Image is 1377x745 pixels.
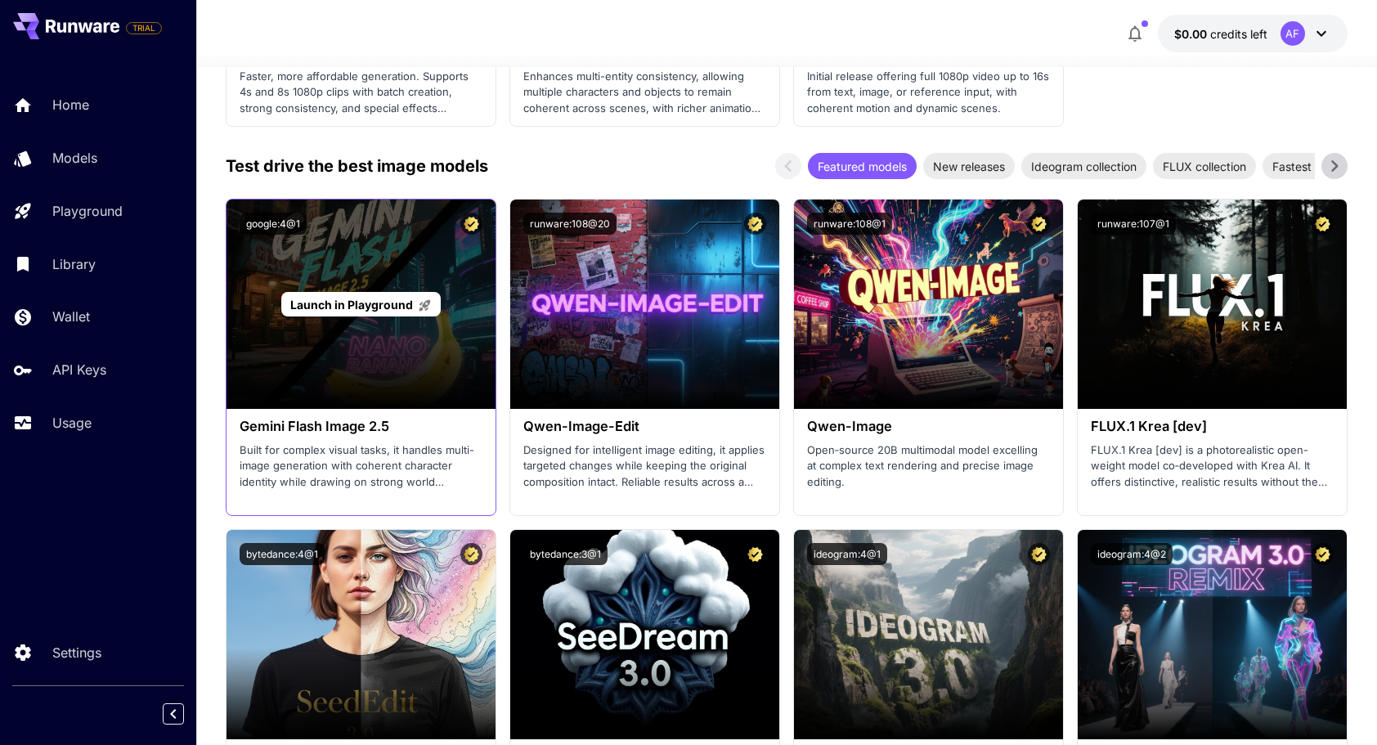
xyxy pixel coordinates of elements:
[807,442,1050,491] p: Open‑source 20B multimodal model excelling at complex text rendering and precise image editing.
[1028,213,1050,235] button: Certified Model – Vetted for best performance and includes a commercial license.
[807,69,1050,117] p: Initial release offering full 1080p video up to 16s from text, image, or reference input, with co...
[52,360,106,379] p: API Keys
[127,22,161,34] span: TRIAL
[1021,153,1146,179] div: Ideogram collection
[52,95,89,114] p: Home
[523,419,766,434] h3: Qwen-Image-Edit
[1078,530,1347,739] img: alt
[52,148,97,168] p: Models
[1174,27,1210,41] span: $0.00
[52,307,90,326] p: Wallet
[52,254,96,274] p: Library
[923,158,1015,175] span: New releases
[807,543,887,565] button: ideogram:4@1
[1312,213,1334,235] button: Certified Model – Vetted for best performance and includes a commercial license.
[281,292,441,317] a: Launch in Playground
[510,530,779,739] img: alt
[460,213,482,235] button: Certified Model – Vetted for best performance and includes a commercial license.
[52,643,101,662] p: Settings
[52,413,92,433] p: Usage
[240,543,325,565] button: bytedance:4@1
[1091,442,1334,491] p: FLUX.1 Krea [dev] is a photorealistic open-weight model co‑developed with Krea AI. It offers dist...
[226,154,488,178] p: Test drive the best image models
[240,69,482,117] p: Faster, more affordable generation. Supports 4s and 8s 1080p clips with batch creation, strong co...
[1312,543,1334,565] button: Certified Model – Vetted for best performance and includes a commercial license.
[1210,27,1267,41] span: credits left
[1153,158,1256,175] span: FLUX collection
[523,69,766,117] p: Enhances multi-entity consistency, allowing multiple characters and objects to remain coherent ac...
[163,703,184,725] button: Collapse sidebar
[1153,153,1256,179] div: FLUX collection
[794,530,1063,739] img: alt
[126,18,162,38] span: Add your payment card to enable full platform functionality.
[1091,213,1176,235] button: runware:107@1
[1028,543,1050,565] button: Certified Model – Vetted for best performance and includes a commercial license.
[794,200,1063,409] img: alt
[460,543,482,565] button: Certified Model – Vetted for best performance and includes a commercial license.
[52,201,123,221] p: Playground
[290,298,413,312] span: Launch in Playground
[523,543,608,565] button: bytedance:3@1
[1091,419,1334,434] h3: FLUX.1 Krea [dev]
[1263,153,1363,179] div: Fastest models
[1263,158,1363,175] span: Fastest models
[808,153,917,179] div: Featured models
[1021,158,1146,175] span: Ideogram collection
[240,213,307,235] button: google:4@1
[1174,25,1267,43] div: $0.00
[227,530,496,739] img: alt
[510,200,779,409] img: alt
[523,213,617,235] button: runware:108@20
[175,699,196,729] div: Collapse sidebar
[1091,543,1173,565] button: ideogram:4@2
[1078,200,1347,409] img: alt
[240,442,482,491] p: Built for complex visual tasks, it handles multi-image generation with coherent character identit...
[923,153,1015,179] div: New releases
[523,442,766,491] p: Designed for intelligent image editing, it applies targeted changes while keeping the original co...
[744,543,766,565] button: Certified Model – Vetted for best performance and includes a commercial license.
[240,419,482,434] h3: Gemini Flash Image 2.5
[1281,21,1305,46] div: AF
[808,158,917,175] span: Featured models
[1158,15,1348,52] button: $0.00AF
[807,213,892,235] button: runware:108@1
[807,419,1050,434] h3: Qwen-Image
[744,213,766,235] button: Certified Model – Vetted for best performance and includes a commercial license.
